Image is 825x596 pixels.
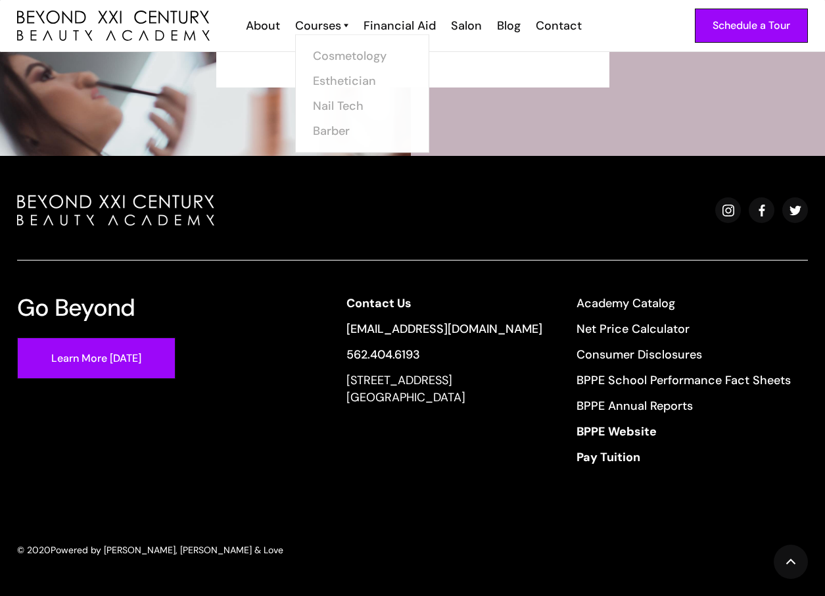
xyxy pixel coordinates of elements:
img: beyond beauty logo [17,195,214,226]
a: BPPE Annual Reports [577,397,791,414]
div: © 2020 [17,543,51,557]
strong: BPPE Website [577,424,657,439]
a: Pay Tuition [577,449,791,466]
a: Esthetician [313,68,412,93]
div: Salon [451,17,482,34]
a: Contact Us [346,295,542,312]
a: home [17,11,210,41]
a: Nail Tech [313,93,412,118]
a: [EMAIL_ADDRESS][DOMAIN_NAME] [346,320,542,337]
a: Cosmetology [313,43,412,68]
a: Schedule a Tour [695,9,808,43]
div: Contact [536,17,582,34]
a: Academy Catalog [577,295,791,312]
img: beyond 21st century beauty academy logo [17,11,210,41]
a: Contact [527,17,588,34]
a: Courses [295,17,348,34]
strong: Pay Tuition [577,449,640,465]
div: About [246,17,280,34]
a: Consumer Disclosures [577,346,791,363]
a: Learn More [DATE] [17,337,176,379]
a: Barber [313,118,412,143]
a: BPPE School Performance Fact Sheets [577,372,791,389]
a: Financial Aid [355,17,442,34]
a: Blog [488,17,527,34]
div: [STREET_ADDRESS] [GEOGRAPHIC_DATA] [346,372,542,406]
a: BPPE Website [577,423,791,440]
a: Salon [442,17,488,34]
a: About [237,17,287,34]
div: Financial Aid [364,17,436,34]
div: Courses [295,17,341,34]
a: Net Price Calculator [577,320,791,337]
h3: Go Beyond [17,295,135,320]
div: Blog [497,17,521,34]
nav: Courses [295,34,429,153]
div: Schedule a Tour [713,17,790,34]
a: 562.404.6193 [346,346,542,363]
strong: Contact Us [346,295,412,311]
div: Powered by [PERSON_NAME], [PERSON_NAME] & Love [51,543,283,557]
